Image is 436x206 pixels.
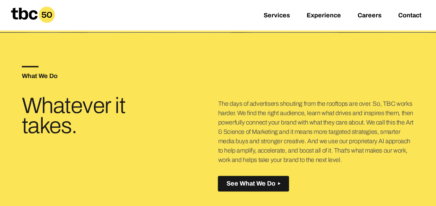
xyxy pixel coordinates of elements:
[226,180,275,187] span: See What We Do
[398,12,421,20] a: Contact
[218,99,414,165] p: The days of advertisers shouting from the rooftops are over. So, TBC works harder. We find the ri...
[22,96,153,136] h3: Whatever it takes.
[6,20,60,27] a: Home
[358,12,382,20] a: Careers
[264,12,290,20] a: Services
[22,73,218,79] h5: What We Do
[218,176,289,191] button: See What We Do
[307,12,341,20] a: Experience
